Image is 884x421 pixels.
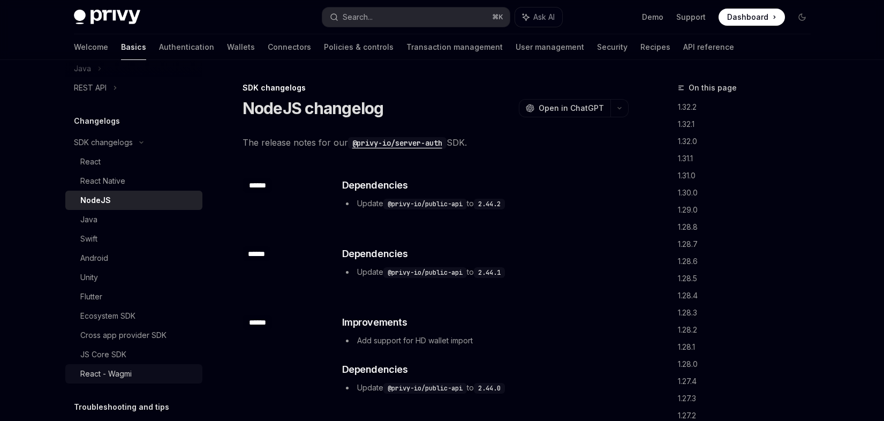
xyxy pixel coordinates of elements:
[74,115,120,127] h5: Changelogs
[383,267,467,278] code: @privy-io/public-api
[80,271,98,284] div: Unity
[342,381,628,394] li: Update to
[80,290,102,303] div: Flutter
[65,268,202,287] a: Unity
[268,34,311,60] a: Connectors
[65,152,202,171] a: React
[159,34,214,60] a: Authentication
[678,270,819,287] a: 1.28.5
[678,150,819,167] a: 1.31.1
[683,34,734,60] a: API reference
[80,367,132,380] div: React - Wagmi
[678,356,819,373] a: 1.28.0
[74,81,107,94] div: REST API
[474,383,505,394] code: 2.44.0
[406,34,503,60] a: Transaction management
[243,99,384,118] h1: NodeJS changelog
[678,219,819,236] a: 1.28.8
[689,81,737,94] span: On this page
[719,9,785,26] a: Dashboard
[121,34,146,60] a: Basics
[678,184,819,201] a: 1.30.0
[727,12,768,22] span: Dashboard
[678,339,819,356] a: 1.28.1
[348,137,447,149] code: @privy-io/server-auth
[515,7,562,27] button: Ask AI
[539,103,604,114] span: Open in ChatGPT
[65,210,202,229] a: Java
[678,253,819,270] a: 1.28.6
[474,199,505,209] code: 2.44.2
[324,34,394,60] a: Policies & controls
[65,249,202,268] a: Android
[65,306,202,326] a: Ecosystem SDK
[80,232,97,245] div: Swift
[227,34,255,60] a: Wallets
[342,246,408,261] span: Dependencies
[516,34,584,60] a: User management
[80,194,111,207] div: NodeJS
[678,236,819,253] a: 1.28.7
[342,362,408,377] span: Dependencies
[678,133,819,150] a: 1.32.0
[678,201,819,219] a: 1.29.0
[642,12,663,22] a: Demo
[243,135,629,150] span: The release notes for our SDK.
[74,10,140,25] img: dark logo
[519,99,610,117] button: Open in ChatGPT
[80,310,135,322] div: Ecosystem SDK
[474,267,505,278] code: 2.44.1
[65,191,202,210] a: NodeJS
[342,266,628,279] li: Update to
[342,334,628,347] li: Add support for HD wallet import
[342,197,628,210] li: Update to
[80,329,167,342] div: Cross app provider SDK
[65,229,202,249] a: Swift
[678,304,819,321] a: 1.28.3
[794,9,811,26] button: Toggle dark mode
[65,171,202,191] a: React Native
[676,12,706,22] a: Support
[342,178,408,193] span: Dependencies
[322,7,510,27] button: Search...⌘K
[492,13,503,21] span: ⌘ K
[678,373,819,390] a: 1.27.4
[678,99,819,116] a: 1.32.2
[65,287,202,306] a: Flutter
[383,199,467,209] code: @privy-io/public-api
[678,390,819,407] a: 1.27.3
[342,315,407,330] span: Improvements
[80,348,126,361] div: JS Core SDK
[74,34,108,60] a: Welcome
[65,345,202,364] a: JS Core SDK
[74,136,133,149] div: SDK changelogs
[678,287,819,304] a: 1.28.4
[80,252,108,265] div: Android
[597,34,628,60] a: Security
[383,383,467,394] code: @privy-io/public-api
[533,12,555,22] span: Ask AI
[80,213,97,226] div: Java
[80,155,101,168] div: React
[65,326,202,345] a: Cross app provider SDK
[80,175,125,187] div: React Native
[678,321,819,339] a: 1.28.2
[678,116,819,133] a: 1.32.1
[243,82,629,93] div: SDK changelogs
[343,11,373,24] div: Search...
[65,364,202,384] a: React - Wagmi
[348,137,447,148] a: @privy-io/server-auth
[640,34,670,60] a: Recipes
[678,167,819,184] a: 1.31.0
[74,401,169,414] h5: Troubleshooting and tips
